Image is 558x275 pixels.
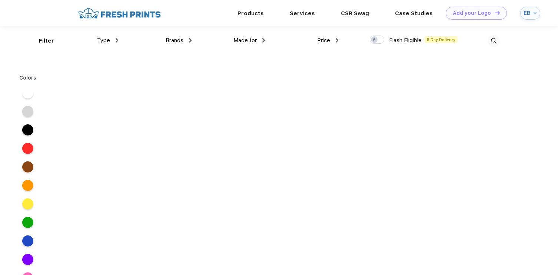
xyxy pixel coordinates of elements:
[262,38,265,43] img: dropdown.png
[534,11,537,14] img: arrow_down_blue.svg
[290,10,315,17] a: Services
[116,38,118,43] img: dropdown.png
[488,35,500,47] img: desktop_search.svg
[238,10,264,17] a: Products
[495,11,500,15] img: DT
[39,37,54,45] div: Filter
[166,37,183,44] span: Brands
[389,37,422,44] span: Flash Eligible
[453,10,491,16] div: Add your Logo
[341,10,369,17] a: CSR Swag
[336,38,338,43] img: dropdown.png
[233,37,257,44] span: Made for
[97,37,110,44] span: Type
[189,38,192,43] img: dropdown.png
[76,7,163,20] img: fo%20logo%202.webp
[524,10,532,16] div: EB
[14,74,42,82] div: Colors
[317,37,330,44] span: Price
[425,36,458,43] span: 5 Day Delivery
